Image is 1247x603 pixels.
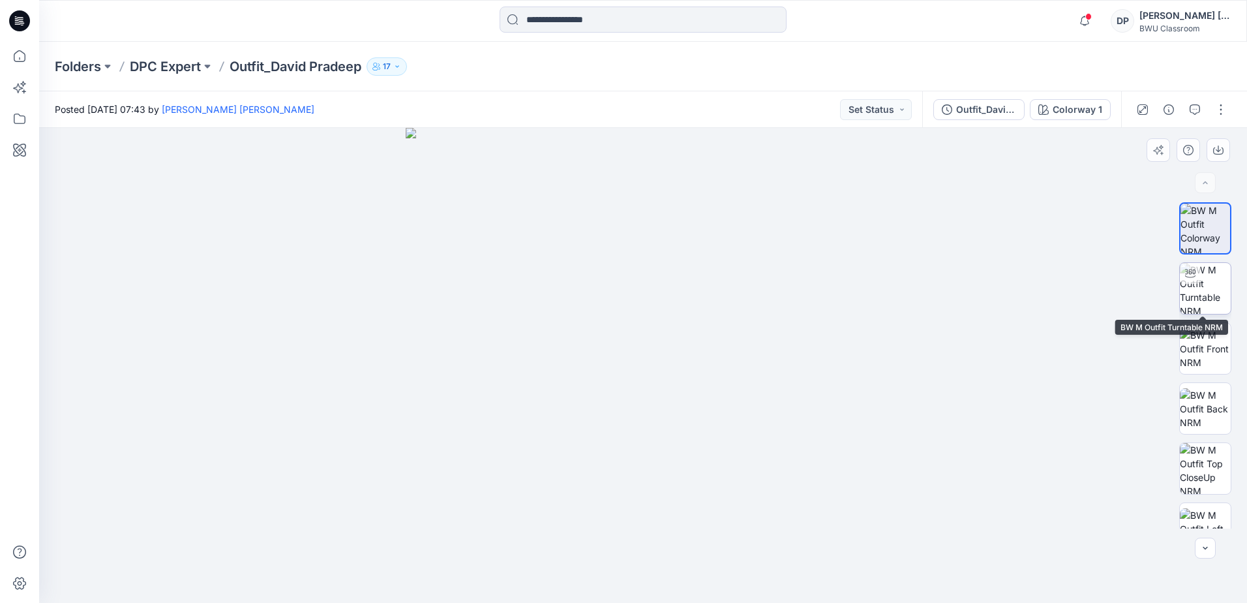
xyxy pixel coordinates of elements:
div: Colorway 1 [1053,102,1102,117]
img: BW M Outfit Left NRM [1180,508,1231,549]
button: Outfit_David Pradeep [933,99,1025,120]
img: BW M Outfit Back NRM [1180,388,1231,429]
a: Folders [55,57,101,76]
img: BW M Outfit Front NRM [1180,328,1231,369]
div: Outfit_David Pradeep [956,102,1016,117]
button: Details [1158,99,1179,120]
div: BWU Classroom [1139,23,1231,33]
button: Colorway 1 [1030,99,1111,120]
div: [PERSON_NAME] [PERSON_NAME] [1139,8,1231,23]
img: BW M Outfit Colorway NRM [1180,204,1230,253]
img: BW M Outfit Top CloseUp NRM [1180,443,1231,494]
div: DP [1111,9,1134,33]
p: 17 [383,59,391,74]
a: [PERSON_NAME] [PERSON_NAME] [162,104,314,115]
span: Posted [DATE] 07:43 by [55,102,314,116]
img: BW M Outfit Turntable NRM [1180,263,1231,314]
p: Outfit_David Pradeep [230,57,361,76]
button: 17 [367,57,407,76]
a: DPC Expert [130,57,201,76]
img: eyJhbGciOiJIUzI1NiIsImtpZCI6IjAiLCJzbHQiOiJzZXMiLCJ0eXAiOiJKV1QifQ.eyJkYXRhIjp7InR5cGUiOiJzdG9yYW... [406,128,880,603]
